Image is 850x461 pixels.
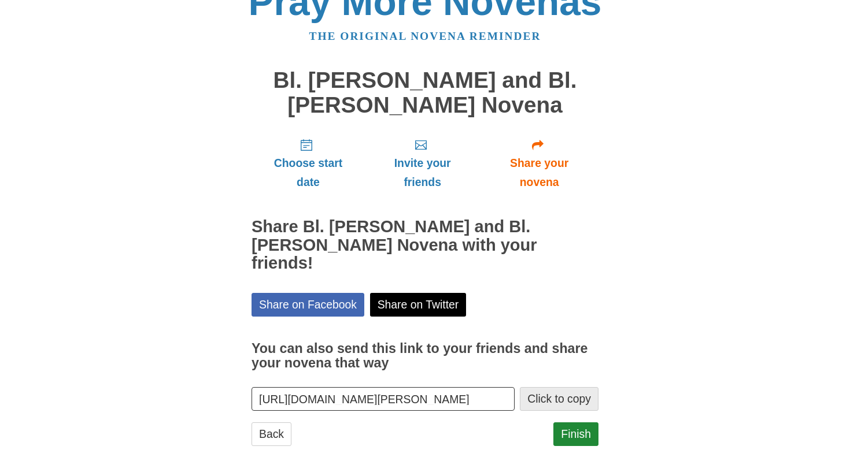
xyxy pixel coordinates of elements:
[376,154,468,192] span: Invite your friends
[252,293,364,317] a: Share on Facebook
[252,341,598,371] h3: You can also send this link to your friends and share your novena that way
[263,154,353,192] span: Choose start date
[480,129,598,198] a: Share your novena
[252,129,365,198] a: Choose start date
[553,422,598,446] a: Finish
[309,30,541,42] a: The original novena reminder
[370,293,467,317] a: Share on Twitter
[491,154,587,192] span: Share your novena
[365,129,480,198] a: Invite your friends
[252,68,598,117] h1: Bl. [PERSON_NAME] and Bl. [PERSON_NAME] Novena
[520,387,598,411] button: Click to copy
[252,218,598,273] h2: Share Bl. [PERSON_NAME] and Bl. [PERSON_NAME] Novena with your friends!
[252,422,291,446] a: Back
